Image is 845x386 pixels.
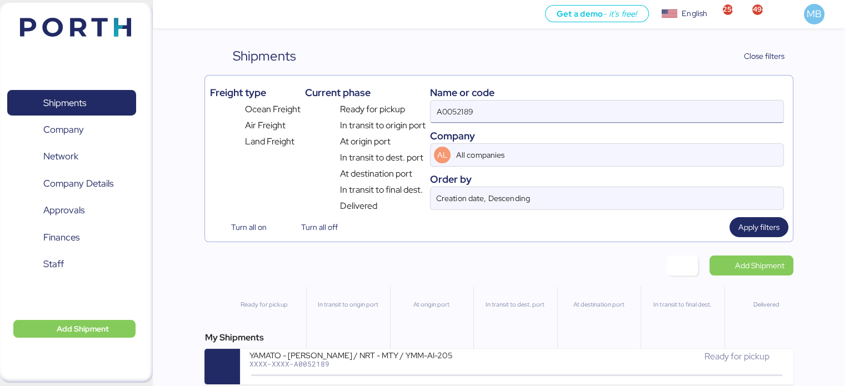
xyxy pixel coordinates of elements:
input: AL [454,144,752,166]
button: Apply filters [729,217,788,237]
span: At destination port [340,167,412,181]
a: Approvals [7,198,136,223]
div: English [682,8,707,19]
span: At origin port [340,135,391,148]
span: Close filters [744,49,784,63]
a: Staff [7,252,136,277]
span: Delivered [340,199,377,213]
span: MB [807,7,822,21]
span: Turn all off [301,220,338,234]
div: Company [430,128,783,143]
span: Shipments [43,95,86,111]
div: In transit to origin port [311,300,384,309]
div: Name or code [430,85,783,100]
a: Company Details [7,171,136,197]
span: Turn all on [231,220,267,234]
span: Land Freight [245,135,294,148]
div: My Shipments [204,331,793,344]
div: In transit to dest. port [478,300,552,309]
div: At destination port [562,300,636,309]
span: Network [43,148,78,164]
div: YAMATO - [PERSON_NAME] / NRT - MTY / YMM-AI-205 [249,350,516,359]
span: Ocean Freight [245,103,301,116]
a: Add Shipment [709,255,793,275]
button: Add Shipment [13,320,136,338]
span: Finances [43,229,79,245]
button: Menu [159,5,178,24]
span: AL [437,149,448,161]
span: Add Shipment [57,322,109,335]
span: In transit to origin port [340,119,426,132]
a: Network [7,144,136,169]
div: XXXX-XXXX-A0052189 [249,360,516,368]
div: Freight type [209,85,300,100]
span: Air Freight [245,119,286,132]
span: Ready for pickup [704,350,769,362]
span: Ready for pickup [340,103,405,116]
div: In transit to final dest. [646,300,719,309]
a: Finances [7,225,136,250]
span: Approvals [43,202,84,218]
span: Company [43,122,84,138]
span: In transit to final dest. [340,183,423,197]
a: Company [7,117,136,143]
div: Delivered [729,300,803,309]
span: Company Details [43,176,113,192]
span: Staff [43,256,64,272]
div: Ready for pickup [227,300,301,309]
span: Apply filters [738,220,779,234]
span: Add Shipment [735,259,784,272]
button: Turn all off [280,217,347,237]
button: Close filters [721,46,793,66]
div: At origin port [395,300,468,309]
span: In transit to dest. port [340,151,423,164]
div: Current phase [305,85,426,100]
a: Shipments [7,90,136,116]
div: Shipments [233,46,296,66]
div: Order by [430,172,783,187]
button: Turn all on [209,217,275,237]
